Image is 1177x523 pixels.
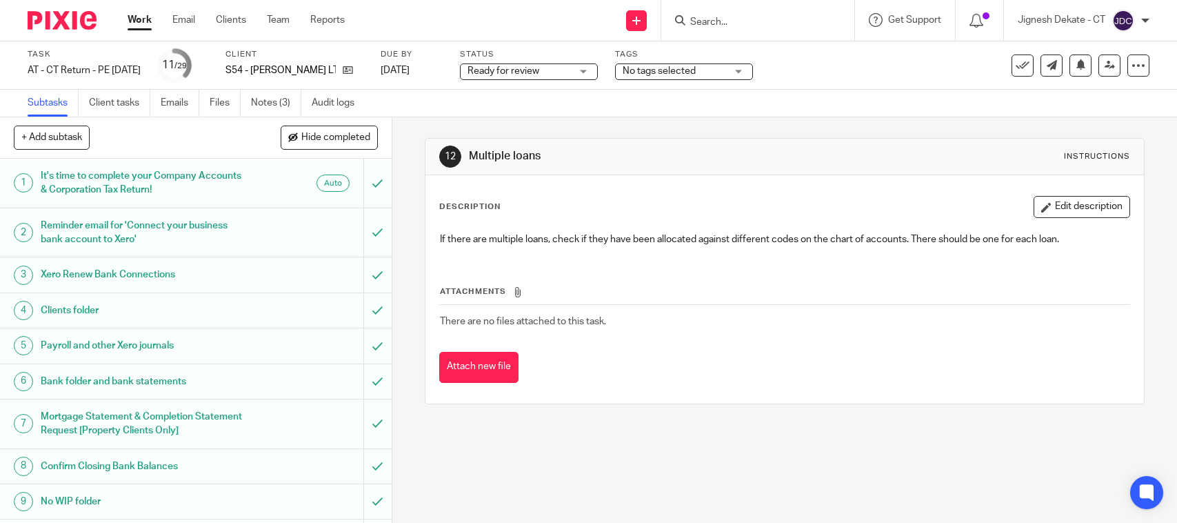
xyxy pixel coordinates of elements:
div: AT - CT Return - PE 30-04-2025 [28,63,141,77]
a: Audit logs [312,90,365,117]
small: /29 [174,62,187,70]
a: Files [210,90,241,117]
a: Notes (3) [251,90,301,117]
img: Pixie [28,11,97,30]
div: Auto [316,175,350,192]
h1: Reminder email for 'Connect your business bank account to Xero' [41,215,247,250]
a: Email [172,13,195,27]
span: Ready for review [467,66,539,76]
h1: Multiple loans [469,149,814,164]
label: Client [225,49,363,60]
span: [DATE] [381,66,410,75]
h1: Bank folder and bank statements [41,371,247,392]
h1: Confirm Closing Bank Balances [41,456,247,477]
label: Status [460,49,598,60]
button: Attach new file [439,352,519,383]
div: AT - CT Return - PE [DATE] [28,63,141,77]
h1: No WIP folder [41,491,247,512]
div: 11 [162,57,187,73]
button: Edit description [1034,196,1130,218]
img: svg%3E [1112,10,1134,32]
label: Due by [381,49,443,60]
div: 3 [14,266,33,285]
a: Work [128,13,152,27]
a: Client tasks [89,90,150,117]
span: No tags selected [623,66,696,76]
div: 12 [439,146,461,168]
div: 5 [14,336,33,355]
p: If there are multiple loans, check if they have been allocated against different codes on the cha... [440,233,1129,246]
button: + Add subtask [14,126,90,149]
h1: Payroll and other Xero journals [41,335,247,356]
div: 7 [14,414,33,433]
div: 8 [14,457,33,476]
h1: Clients folder [41,300,247,321]
div: 6 [14,372,33,391]
span: Get Support [888,15,941,25]
div: Instructions [1064,151,1130,162]
label: Task [28,49,141,60]
a: Clients [216,13,246,27]
div: 1 [14,173,33,193]
a: Subtasks [28,90,79,117]
a: Reports [310,13,345,27]
span: There are no files attached to this task. [440,317,606,326]
a: Emails [161,90,199,117]
h1: Mortgage Statement & Completion Statement Request [Property Clients Only] [41,406,247,442]
p: Description [439,201,501,213]
p: S54 - [PERSON_NAME] LTD [225,63,336,77]
input: Search [689,17,813,29]
span: Attachments [440,288,506,295]
div: 2 [14,223,33,242]
div: 4 [14,301,33,320]
h1: Xero Renew Bank Connections [41,264,247,285]
label: Tags [615,49,753,60]
h1: It's time to complete your Company Accounts & Corporation Tax Return! [41,166,247,201]
span: Hide completed [301,132,370,144]
button: Hide completed [281,126,378,149]
div: 9 [14,492,33,511]
p: Jignesh Dekate - CT [1018,13,1105,27]
a: Team [267,13,290,27]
